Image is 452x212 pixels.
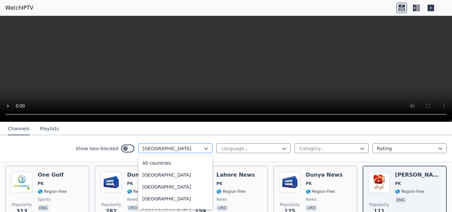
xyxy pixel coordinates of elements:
p: urd [127,205,138,211]
button: Playlists [40,123,59,135]
div: All countries [138,157,212,169]
span: Popularity [280,202,300,207]
span: news [216,197,227,202]
span: PK [38,181,44,186]
img: Dunya News [279,172,300,193]
span: 🌎 Region-free [38,189,67,194]
a: WatchIPTV [5,4,33,12]
span: Popularity [369,202,389,207]
span: PK [216,181,222,186]
h6: Lahore News [216,172,255,178]
span: PK [395,181,401,186]
div: [GEOGRAPHIC_DATA] [138,193,212,205]
h6: Dunya News [127,172,164,178]
span: news [127,197,138,202]
p: urd [306,205,317,211]
span: PK [306,181,312,186]
span: Popularity [101,202,121,207]
span: PK [127,181,133,186]
div: [GEOGRAPHIC_DATA] [138,181,212,193]
div: [GEOGRAPHIC_DATA] [138,169,212,181]
p: eng [395,197,406,203]
h6: [PERSON_NAME] [395,172,441,178]
img: One Golf [11,172,32,193]
img: Dunya News [101,172,122,193]
img: Geo Kahani [369,172,390,193]
span: 🌎 Region-free [306,189,335,194]
span: Popularity [12,202,32,207]
label: Show Geo-blocked [75,145,118,152]
p: urd [216,205,228,211]
span: 🌎 Region-free [395,189,424,194]
span: 🌎 Region-free [127,189,156,194]
button: Channels [8,123,29,135]
p: eng [38,205,49,211]
span: 🌎 Region-free [216,189,246,194]
h6: One Golf [38,172,67,178]
span: news [306,197,316,202]
h6: Dunya News [306,172,342,178]
span: sports [38,197,50,202]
